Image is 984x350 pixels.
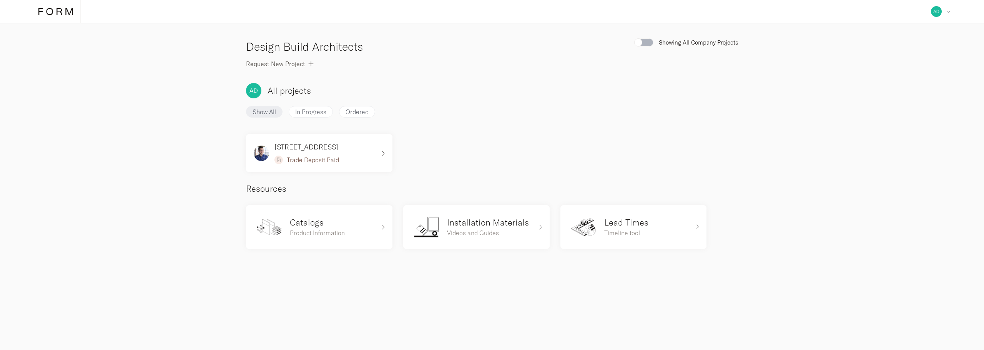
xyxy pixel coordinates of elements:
h5: Lead Times [604,217,648,228]
img: installation-materials.svg [411,213,442,241]
h5: Catalogs [290,217,345,228]
h3: Design Build Architects [246,38,487,55]
img: catalogs.svg [254,213,284,241]
button: Request New Project [246,55,314,72]
img: ScreenShot2022-10-17at10.14.01AM.png [254,146,269,161]
img: 45acbc6d95ce00a4601ffb50699412da [931,6,942,17]
p: Show All [253,109,276,115]
p: In Progress [295,109,326,115]
p: Trade Deposit Paid [287,155,339,164]
p: Product Information [290,228,345,237]
img: lead-times.svg [568,213,599,241]
img: 45acbc6d95ce00a4601ffb50699412da [246,83,261,98]
h5: All projects [268,85,311,96]
span: Request New Project [246,61,305,67]
h6: [STREET_ADDRESS] [274,142,339,152]
h5: Installation Materials [447,217,529,228]
h5: Resources [246,183,738,194]
p: Timeline tool [604,228,648,237]
p: Ordered [346,109,369,115]
label: Showing All Company Projects [635,38,738,46]
p: Videos and Guides [447,228,529,237]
